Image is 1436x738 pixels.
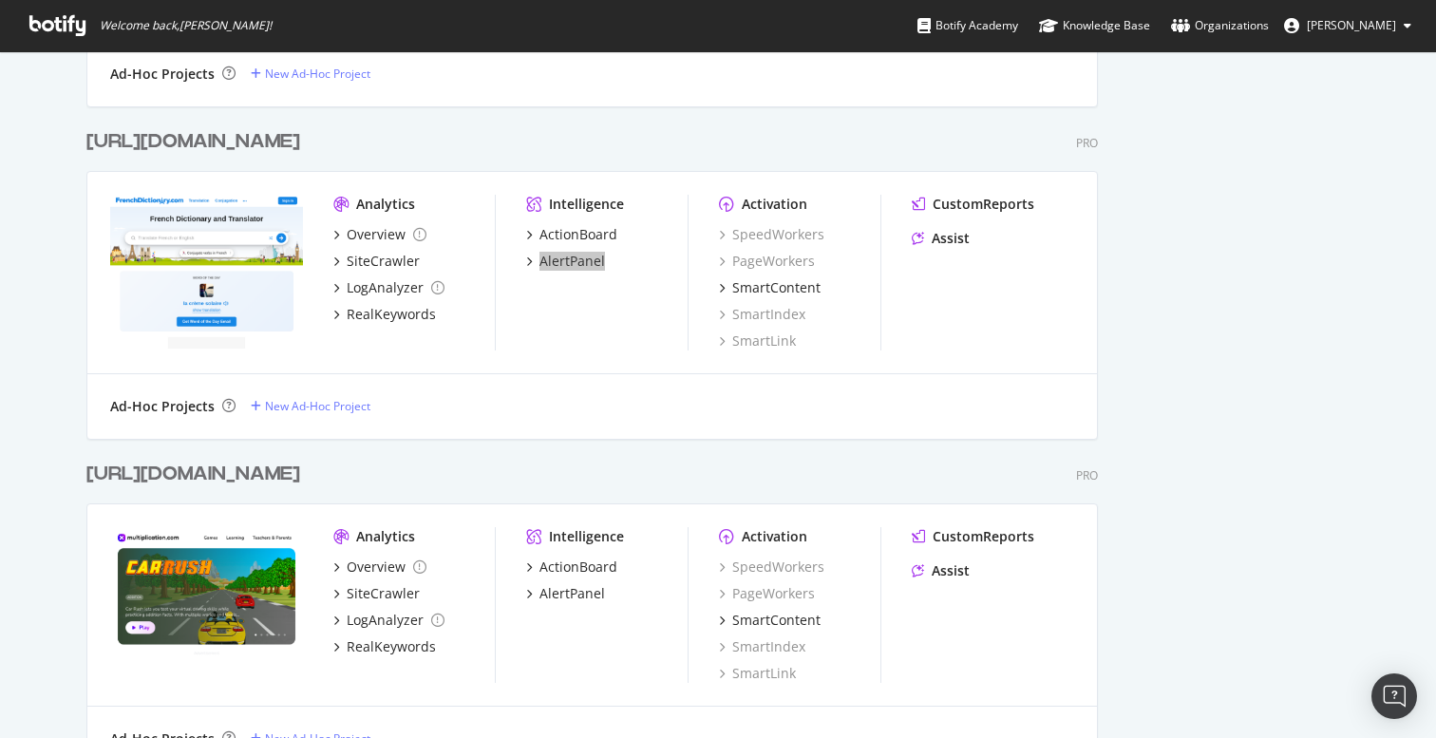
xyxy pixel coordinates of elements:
a: SpeedWorkers [719,558,824,577]
div: New Ad-Hoc Project [265,66,370,82]
div: Assist [932,561,970,580]
div: ActionBoard [539,558,617,577]
a: [URL][DOMAIN_NAME] [86,461,308,488]
a: PageWorkers [719,584,815,603]
div: Activation [742,195,807,214]
div: [URL][DOMAIN_NAME] [86,461,300,488]
div: SiteCrawler [347,584,420,603]
a: SmartIndex [719,637,805,656]
a: CustomReports [912,527,1034,546]
div: Organizations [1171,16,1269,35]
button: [PERSON_NAME] [1269,10,1427,41]
div: SmartContent [732,278,821,297]
div: Ad-Hoc Projects [110,397,215,416]
span: Welcome back, [PERSON_NAME] ! [100,18,272,33]
a: New Ad-Hoc Project [251,66,370,82]
img: https://www.frenchdictionary.com/ [110,195,303,349]
div: SmartContent [732,611,821,630]
div: CustomReports [933,195,1034,214]
a: SpeedWorkers [719,225,824,244]
a: Assist [912,229,970,248]
a: ActionBoard [526,225,617,244]
div: Activation [742,527,807,546]
div: Open Intercom Messenger [1371,673,1417,719]
a: AlertPanel [526,252,605,271]
div: Intelligence [549,195,624,214]
a: SmartContent [719,611,821,630]
a: CustomReports [912,195,1034,214]
div: Overview [347,558,406,577]
a: Overview [333,558,426,577]
div: Analytics [356,195,415,214]
div: Pro [1076,467,1098,483]
a: LogAnalyzer [333,611,444,630]
a: ActionBoard [526,558,617,577]
a: RealKeywords [333,637,436,656]
div: [URL][DOMAIN_NAME] [86,128,300,156]
a: RealKeywords [333,305,436,324]
div: ActionBoard [539,225,617,244]
a: LogAnalyzer [333,278,444,297]
div: Assist [932,229,970,248]
a: SiteCrawler [333,584,420,603]
a: Assist [912,561,970,580]
a: [URL][DOMAIN_NAME] [86,128,308,156]
div: Ad-Hoc Projects [110,65,215,84]
div: Pro [1076,135,1098,151]
span: John McLendon [1307,17,1396,33]
div: AlertPanel [539,584,605,603]
a: SiteCrawler [333,252,420,271]
div: Intelligence [549,527,624,546]
div: SiteCrawler [347,252,420,271]
a: Overview [333,225,426,244]
a: PageWorkers [719,252,815,271]
div: Overview [347,225,406,244]
a: SmartLink [719,664,796,683]
a: AlertPanel [526,584,605,603]
div: LogAnalyzer [347,611,424,630]
div: Analytics [356,527,415,546]
div: Knowledge Base [1039,16,1150,35]
div: CustomReports [933,527,1034,546]
div: AlertPanel [539,252,605,271]
a: New Ad-Hoc Project [251,398,370,414]
div: LogAnalyzer [347,278,424,297]
div: RealKeywords [347,305,436,324]
a: SmartLink [719,331,796,350]
img: https://www.multiplication.com/ [110,527,303,681]
a: SmartIndex [719,305,805,324]
div: Botify Academy [917,16,1018,35]
div: New Ad-Hoc Project [265,398,370,414]
div: RealKeywords [347,637,436,656]
a: SmartContent [719,278,821,297]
